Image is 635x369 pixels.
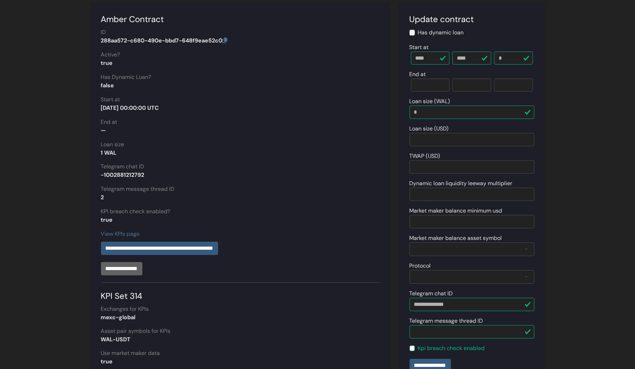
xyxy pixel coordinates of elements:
strong: true [101,216,113,223]
strong: true [101,59,113,67]
label: TWAP (USD) [410,152,440,160]
label: Start at [101,95,120,104]
strong: false [101,82,114,89]
label: Market maker balance asset symbol [410,234,502,242]
label: Kpi breach check enabled [418,344,485,353]
label: Asset pair symbols for KPIs [101,327,171,335]
strong: — [101,127,106,134]
strong: [DATE] 00:00:00 UTC [101,104,159,112]
label: Exchanges for KPIs [101,305,149,313]
label: Has Dynamic Loan? [101,73,151,81]
label: Dynamic loan liquidity leeway multiplier [410,179,513,188]
strong: -1002881212792 [101,171,144,179]
label: Loan size [101,140,124,149]
div: Update contract [410,13,534,26]
strong: 2 [101,194,104,201]
label: Telegram chat ID [101,162,144,171]
label: Start at [410,43,429,52]
strong: WAL-USDT [101,336,131,343]
strong: mexc-global [101,314,136,321]
strong: 1 WAL [101,149,117,156]
label: Use market maker data [101,349,160,357]
strong: 288aa572-c680-490e-bbd7-648f9eae52c0 [101,37,228,44]
label: Market maker balance minimum usd [410,207,502,215]
label: Loan size (USD) [410,125,449,133]
a: View KPIs page [101,230,140,237]
label: End at [101,118,117,126]
div: Amber Contract [101,13,380,26]
label: Has dynamic loan [418,28,464,37]
label: Active? [101,51,120,59]
strong: true [101,358,113,365]
label: Protocol [410,262,431,270]
label: Telegram message thread ID [410,317,483,325]
label: Telegram message thread ID [101,185,175,193]
label: Loan size (WAL) [410,97,450,106]
label: End at [410,70,426,79]
label: KPI breach check enabled? [101,207,170,216]
label: ID [101,28,106,36]
label: Telegram chat ID [410,289,453,298]
div: KPI Set 314 [101,282,380,302]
